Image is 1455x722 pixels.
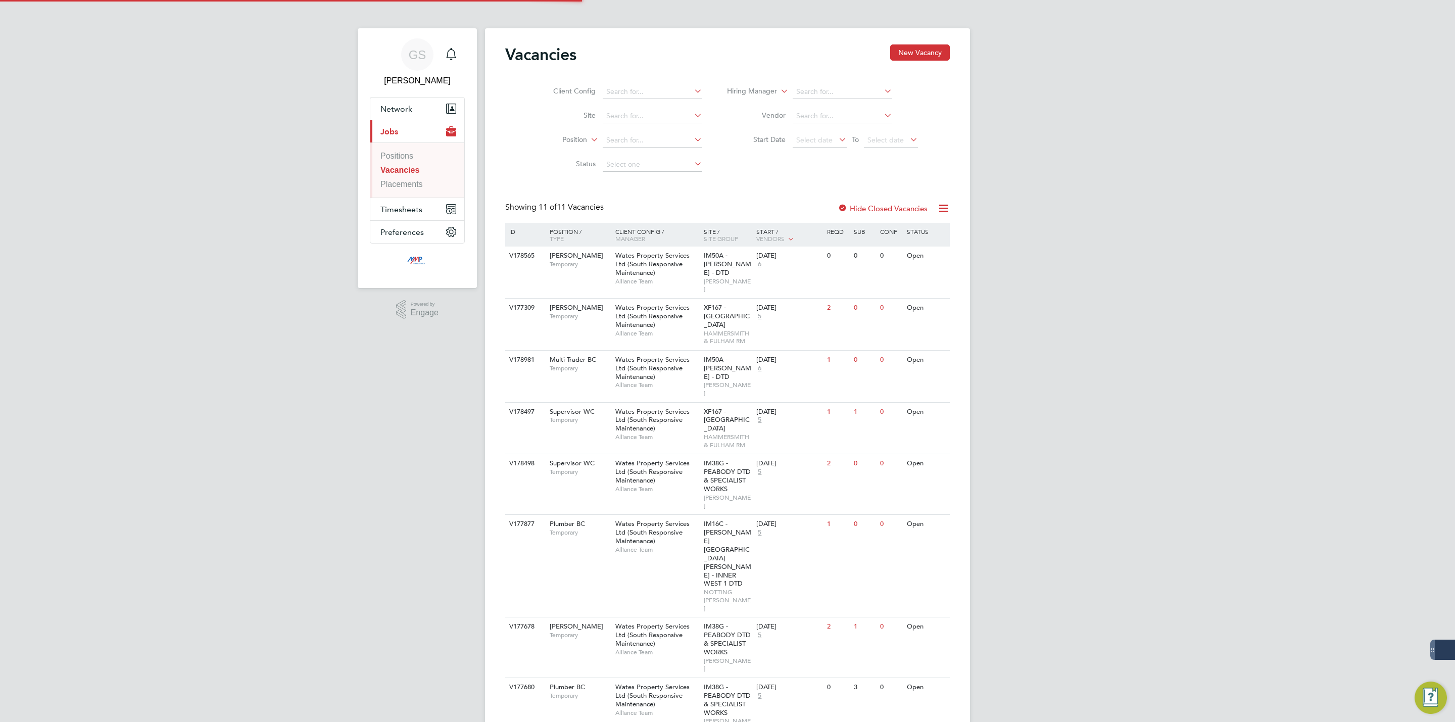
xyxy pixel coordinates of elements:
span: Wates Property Services Ltd (South Responsive Maintenance) [615,622,690,648]
span: Temporary [550,364,610,372]
span: 6 [756,364,763,373]
button: Timesheets [370,198,464,220]
div: Site / [701,223,754,247]
div: 0 [878,515,904,534]
button: Preferences [370,221,464,243]
div: Open [904,403,948,421]
input: Search for... [603,85,702,99]
span: Timesheets [380,205,422,214]
label: Start Date [727,135,786,144]
div: 0 [878,617,904,636]
span: Alliance Team [615,485,699,493]
div: 0 [851,247,878,265]
span: Temporary [550,260,610,268]
div: [DATE] [756,520,822,528]
span: IM16C - [PERSON_NAME][GEOGRAPHIC_DATA][PERSON_NAME] - INNER WEST 1 DTD [704,519,751,588]
span: Vendors [756,234,785,243]
div: Client Config / [613,223,701,247]
span: 5 [756,631,763,640]
label: Hide Closed Vacancies [838,204,928,213]
span: Temporary [550,631,610,639]
div: Open [904,351,948,369]
span: Alliance Team [615,709,699,717]
div: 0 [878,351,904,369]
span: [PERSON_NAME] [550,303,603,312]
span: 5 [756,312,763,321]
input: Search for... [603,109,702,123]
img: mmpconsultancy-logo-retina.png [403,254,432,270]
div: 0 [825,678,851,697]
label: Position [529,135,587,145]
span: Site Group [704,234,738,243]
div: Open [904,678,948,697]
div: Showing [505,202,606,213]
div: Open [904,299,948,317]
a: Placements [380,180,423,188]
div: Open [904,617,948,636]
span: Alliance Team [615,329,699,338]
span: 11 of [539,202,557,212]
input: Search for... [603,133,702,148]
div: [DATE] [756,622,822,631]
span: 5 [756,468,763,476]
span: [PERSON_NAME] [704,277,752,293]
span: Temporary [550,416,610,424]
span: IM38G - PEABODY DTD & SPECIALIST WORKS [704,622,751,656]
span: Temporary [550,468,610,476]
span: Type [550,234,564,243]
span: Wates Property Services Ltd (South Responsive Maintenance) [615,303,690,329]
div: 0 [851,351,878,369]
div: 1 [851,403,878,421]
span: Wates Property Services Ltd (South Responsive Maintenance) [615,407,690,433]
span: 5 [756,416,763,424]
a: Powered byEngage [396,300,439,319]
span: Wates Property Services Ltd (South Responsive Maintenance) [615,251,690,277]
span: Alliance Team [615,277,699,285]
span: Temporary [550,692,610,700]
div: V177309 [507,299,542,317]
span: Manager [615,234,645,243]
span: Alliance Team [615,433,699,441]
div: [DATE] [756,683,822,692]
div: 0 [878,454,904,473]
div: 0 [878,299,904,317]
span: NOTTING [PERSON_NAME] [704,588,752,612]
span: HAMMERSMITH & FULHAM RM [704,433,752,449]
div: 2 [825,299,851,317]
div: Status [904,223,948,240]
div: Open [904,454,948,473]
h2: Vacancies [505,44,576,65]
span: George Stacey [370,75,465,87]
span: Alliance Team [615,648,699,656]
span: Temporary [550,312,610,320]
span: Network [380,104,412,114]
a: Go to home page [370,254,465,270]
button: New Vacancy [890,44,950,61]
div: 0 [878,678,904,697]
div: 1 [825,515,851,534]
label: Hiring Manager [719,86,777,97]
label: Status [538,159,596,168]
span: Alliance Team [615,381,699,389]
span: [PERSON_NAME] [550,251,603,260]
button: Engage Resource Center [1415,682,1447,714]
a: Vacancies [380,166,419,174]
span: Supervisor WC [550,407,595,416]
span: 5 [756,692,763,700]
span: Temporary [550,528,610,537]
span: Select date [867,135,904,145]
button: Network [370,98,464,120]
div: Open [904,247,948,265]
div: Reqd [825,223,851,240]
nav: Main navigation [358,28,477,288]
div: V178565 [507,247,542,265]
span: Multi-Trader BC [550,355,596,364]
div: 0 [878,247,904,265]
div: Open [904,515,948,534]
a: Positions [380,152,413,160]
div: [DATE] [756,304,822,312]
div: Start / [754,223,825,248]
div: Conf [878,223,904,240]
span: XF167 - [GEOGRAPHIC_DATA] [704,407,750,433]
input: Search for... [793,109,892,123]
